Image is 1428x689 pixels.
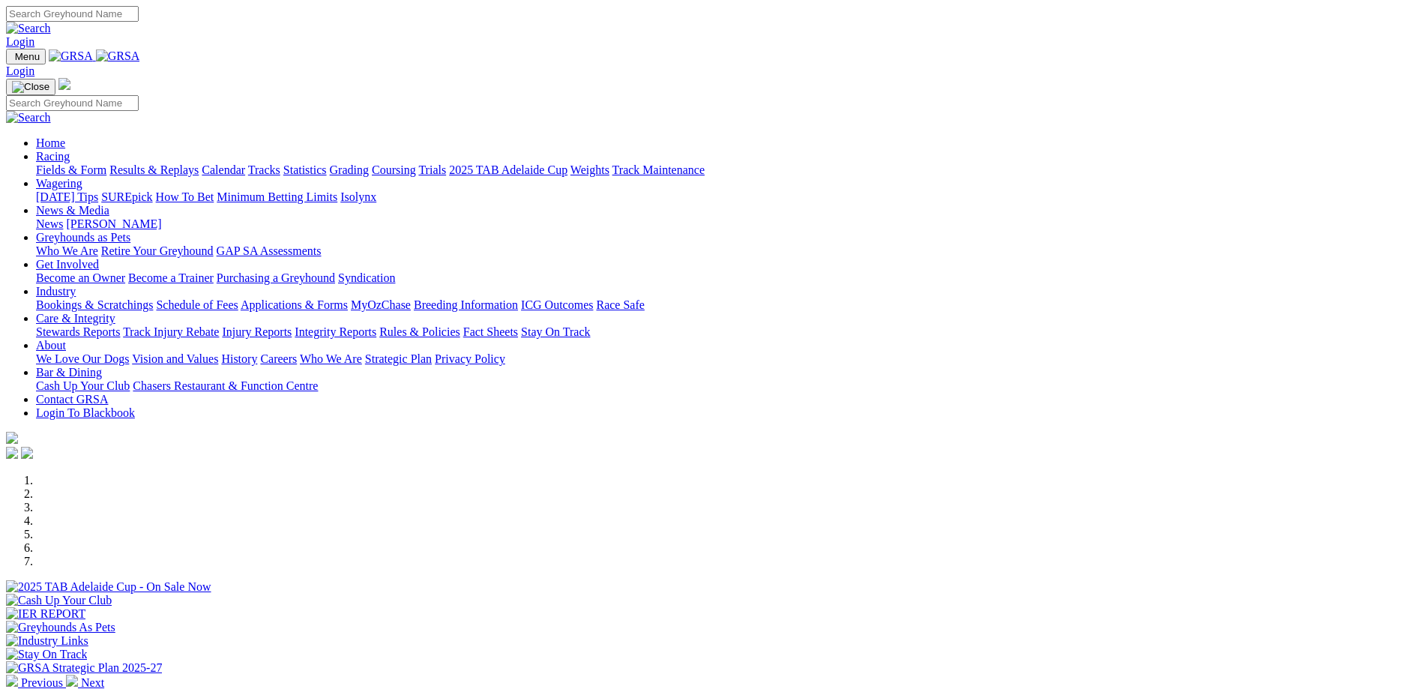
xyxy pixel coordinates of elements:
a: Stay On Track [521,325,590,338]
a: Injury Reports [222,325,292,338]
a: Careers [260,352,297,365]
a: Stewards Reports [36,325,120,338]
a: Track Injury Rebate [123,325,219,338]
a: News [36,217,63,230]
img: GRSA [96,49,140,63]
a: Wagering [36,177,82,190]
img: 2025 TAB Adelaide Cup - On Sale Now [6,580,211,594]
a: About [36,339,66,352]
a: History [221,352,257,365]
div: Wagering [36,190,1422,204]
img: logo-grsa-white.png [58,78,70,90]
a: We Love Our Dogs [36,352,129,365]
a: ICG Outcomes [521,298,593,311]
a: Strategic Plan [365,352,432,365]
a: Cash Up Your Club [36,379,130,392]
div: Industry [36,298,1422,312]
img: Industry Links [6,634,88,648]
a: Next [66,676,104,689]
a: Login [6,35,34,48]
button: Toggle navigation [6,79,55,95]
a: Vision and Values [132,352,218,365]
a: Statistics [283,163,327,176]
a: Applications & Forms [241,298,348,311]
a: Fact Sheets [463,325,518,338]
a: [DATE] Tips [36,190,98,203]
a: Race Safe [596,298,644,311]
div: News & Media [36,217,1422,231]
img: Search [6,22,51,35]
a: [PERSON_NAME] [66,217,161,230]
span: Previous [21,676,63,689]
img: GRSA [49,49,93,63]
a: Weights [570,163,609,176]
button: Toggle navigation [6,49,46,64]
div: Racing [36,163,1422,177]
img: Greyhounds As Pets [6,621,115,634]
a: Results & Replays [109,163,199,176]
span: Menu [15,51,40,62]
input: Search [6,6,139,22]
a: Tracks [248,163,280,176]
img: facebook.svg [6,447,18,459]
a: Rules & Policies [379,325,460,338]
a: How To Bet [156,190,214,203]
a: Trials [418,163,446,176]
a: Chasers Restaurant & Function Centre [133,379,318,392]
a: MyOzChase [351,298,411,311]
a: 2025 TAB Adelaide Cup [449,163,567,176]
a: News & Media [36,204,109,217]
a: Login [6,64,34,77]
a: Care & Integrity [36,312,115,325]
div: Bar & Dining [36,379,1422,393]
a: Isolynx [340,190,376,203]
img: GRSA Strategic Plan 2025-27 [6,661,162,675]
div: Greyhounds as Pets [36,244,1422,258]
img: chevron-right-pager-white.svg [66,675,78,687]
img: logo-grsa-white.png [6,432,18,444]
a: Previous [6,676,66,689]
input: Search [6,95,139,111]
a: Become a Trainer [128,271,214,284]
a: GAP SA Assessments [217,244,322,257]
a: Grading [330,163,369,176]
a: Greyhounds as Pets [36,231,130,244]
a: Calendar [202,163,245,176]
img: twitter.svg [21,447,33,459]
a: Minimum Betting Limits [217,190,337,203]
a: Retire Your Greyhound [101,244,214,257]
a: SUREpick [101,190,152,203]
img: Search [6,111,51,124]
a: Who We Are [36,244,98,257]
img: Close [12,81,49,93]
a: Login To Blackbook [36,406,135,419]
a: Racing [36,150,70,163]
img: Cash Up Your Club [6,594,112,607]
a: Get Involved [36,258,99,271]
a: Bar & Dining [36,366,102,379]
a: Bookings & Scratchings [36,298,153,311]
div: Care & Integrity [36,325,1422,339]
a: Fields & Form [36,163,106,176]
a: Breeding Information [414,298,518,311]
a: Home [36,136,65,149]
a: Who We Are [300,352,362,365]
a: Purchasing a Greyhound [217,271,335,284]
a: Become an Owner [36,271,125,284]
img: IER REPORT [6,607,85,621]
a: Syndication [338,271,395,284]
a: Contact GRSA [36,393,108,406]
a: Track Maintenance [612,163,705,176]
img: Stay On Track [6,648,87,661]
a: Coursing [372,163,416,176]
a: Industry [36,285,76,298]
a: Integrity Reports [295,325,376,338]
img: chevron-left-pager-white.svg [6,675,18,687]
div: Get Involved [36,271,1422,285]
div: About [36,352,1422,366]
span: Next [81,676,104,689]
a: Privacy Policy [435,352,505,365]
a: Schedule of Fees [156,298,238,311]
